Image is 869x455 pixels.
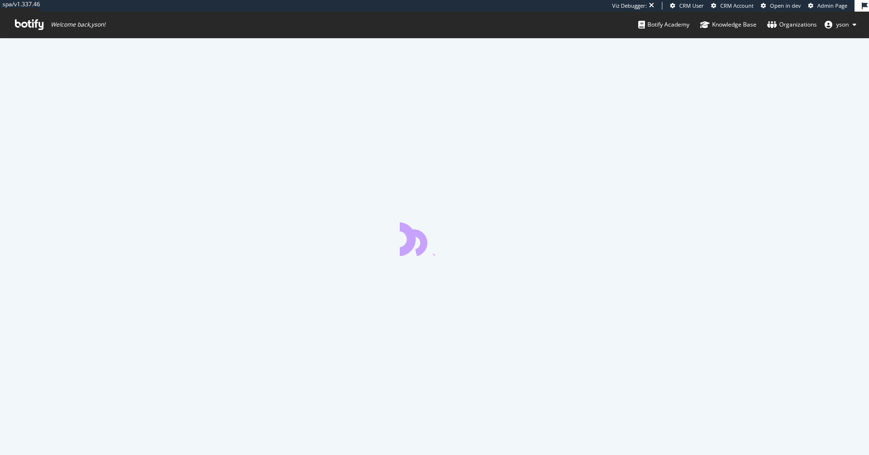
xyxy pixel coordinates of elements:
span: Admin Page [817,2,847,9]
a: Organizations [767,12,817,38]
a: Botify Academy [638,12,689,38]
span: Open in dev [770,2,801,9]
div: Viz Debugger: [612,2,647,10]
a: Knowledge Base [700,12,757,38]
span: CRM User [679,2,704,9]
div: Botify Academy [638,20,689,29]
a: Admin Page [808,2,847,10]
button: yson [817,17,864,32]
span: yson [836,20,849,28]
a: Open in dev [761,2,801,10]
a: CRM User [670,2,704,10]
span: CRM Account [720,2,754,9]
a: CRM Account [711,2,754,10]
div: Knowledge Base [700,20,757,29]
span: Welcome back, yson ! [51,21,105,28]
div: animation [400,221,469,256]
div: Organizations [767,20,817,29]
